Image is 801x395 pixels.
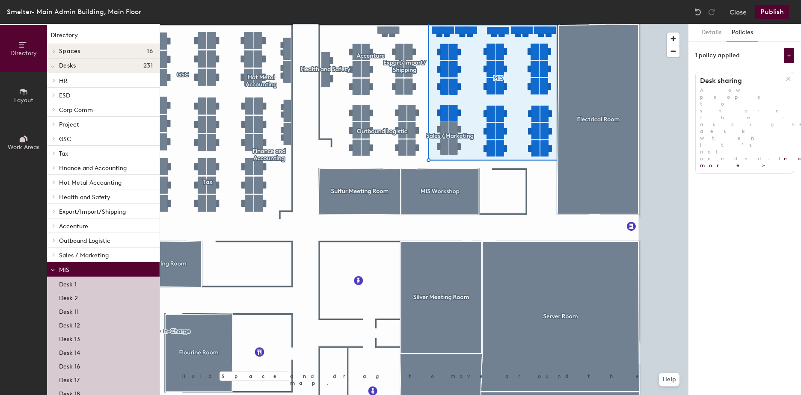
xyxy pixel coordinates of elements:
span: Layout [14,97,33,104]
span: Accenture [59,223,88,230]
p: Desk 12 [59,319,80,329]
button: Policies [727,24,758,41]
span: Work Areas [8,144,39,151]
p: Desk 16 [59,360,80,370]
h1: Directory [47,31,160,44]
span: Desks [59,62,76,69]
img: Undo [694,8,702,16]
button: Close [730,5,747,19]
span: Directory [10,50,37,57]
span: Sales / Marketing [59,252,109,259]
p: Desk 13 [59,333,80,343]
h1: Desk sharing [696,77,786,85]
span: 16 [147,48,153,55]
span: Spaces [59,48,80,55]
span: Health and Safety [59,194,110,201]
p: Desk 17 [59,374,80,384]
p: Desk 11 [59,306,79,315]
span: Finance and Accounting [59,165,127,172]
span: MIS [59,266,69,274]
p: Desk 1 [59,278,77,288]
div: 1 policy applied [695,52,740,59]
span: Corp Comm [59,106,93,114]
button: Help [659,373,679,386]
button: Publish [755,5,789,19]
span: Project [59,121,79,128]
span: Hot Metal Accounting [59,179,122,186]
button: Details [696,24,727,41]
span: Tax [59,150,68,157]
span: Outbound Logistic [59,237,110,245]
span: HR [59,77,68,85]
img: Redo [707,8,716,16]
span: ESD [59,92,70,99]
p: Desk 14 [59,347,80,357]
span: GSC [59,136,71,143]
p: Desk 2 [59,292,78,302]
span: 231 [143,62,153,69]
span: Export/Import/Shipping [59,208,126,215]
div: Smelter- Main Admin Building, Main Floor [7,6,141,17]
